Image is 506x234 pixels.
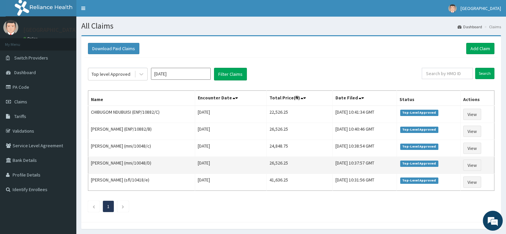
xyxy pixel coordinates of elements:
td: 26,526.25 [266,123,333,140]
span: Claims [14,99,27,105]
span: Top-Level Approved [400,161,438,167]
td: [DATE] 10:41:34 GMT [333,106,397,123]
div: Chat with us now [35,37,111,46]
img: d_794563401_company_1708531726252_794563401 [12,33,27,50]
td: [DATE] 10:31:56 GMT [333,174,397,191]
td: [DATE] [195,174,266,191]
th: Date Filed [333,91,397,106]
li: Claims [483,24,501,30]
td: [PERSON_NAME] (mni/10048/D) [88,157,195,174]
span: Dashboard [14,69,36,75]
span: We're online! [38,73,92,140]
span: Top-Level Approved [400,110,438,116]
td: CHIBUGOM NDUBUISI (ENP/10882/C) [88,106,195,123]
a: View [463,143,481,154]
th: Total Price(₦) [266,91,333,106]
th: Status [397,91,460,106]
td: [DATE] [195,140,266,157]
a: Dashboard [458,24,482,30]
p: [GEOGRAPHIC_DATA] [23,27,78,33]
button: Download Paid Claims [88,43,139,54]
span: Top-Level Approved [400,144,438,150]
a: Next page [121,203,124,209]
a: View [463,176,481,188]
th: Actions [460,91,494,106]
td: [DATE] [195,106,266,123]
h1: All Claims [81,22,501,30]
span: [GEOGRAPHIC_DATA] [461,5,501,11]
button: Filter Claims [214,68,247,80]
td: 22,526.25 [266,106,333,123]
a: Online [23,36,39,41]
td: [PERSON_NAME] (mni/10048/c) [88,140,195,157]
a: View [463,109,481,120]
img: User Image [3,20,18,35]
td: [DATE] 10:38:54 GMT [333,140,397,157]
td: 26,526.25 [266,157,333,174]
span: Tariffs [14,113,26,119]
td: [PERSON_NAME] (ENP/10882/B) [88,123,195,140]
span: Switch Providers [14,55,48,61]
td: 24,848.75 [266,140,333,157]
div: Minimize live chat window [109,3,125,19]
input: Select Month and Year [151,68,211,80]
a: Page 1 is your current page [107,203,109,209]
input: Search by HMO ID [422,68,473,79]
a: View [463,126,481,137]
a: Add Claim [466,43,494,54]
td: [DATE] [195,123,266,140]
td: 41,636.25 [266,174,333,191]
td: [DATE] 10:37:57 GMT [333,157,397,174]
td: [DATE] 10:40:46 GMT [333,123,397,140]
textarea: Type your message and hit 'Enter' [3,160,126,183]
a: View [463,160,481,171]
span: Top-Level Approved [400,177,438,183]
th: Encounter Date [195,91,266,106]
td: [DATE] [195,157,266,174]
td: [PERSON_NAME] (sfl/10418/e) [88,174,195,191]
div: Top level Approved [92,71,130,77]
span: Top-Level Approved [400,127,438,133]
th: Name [88,91,195,106]
input: Search [475,68,494,79]
a: Previous page [92,203,95,209]
img: User Image [448,4,457,13]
